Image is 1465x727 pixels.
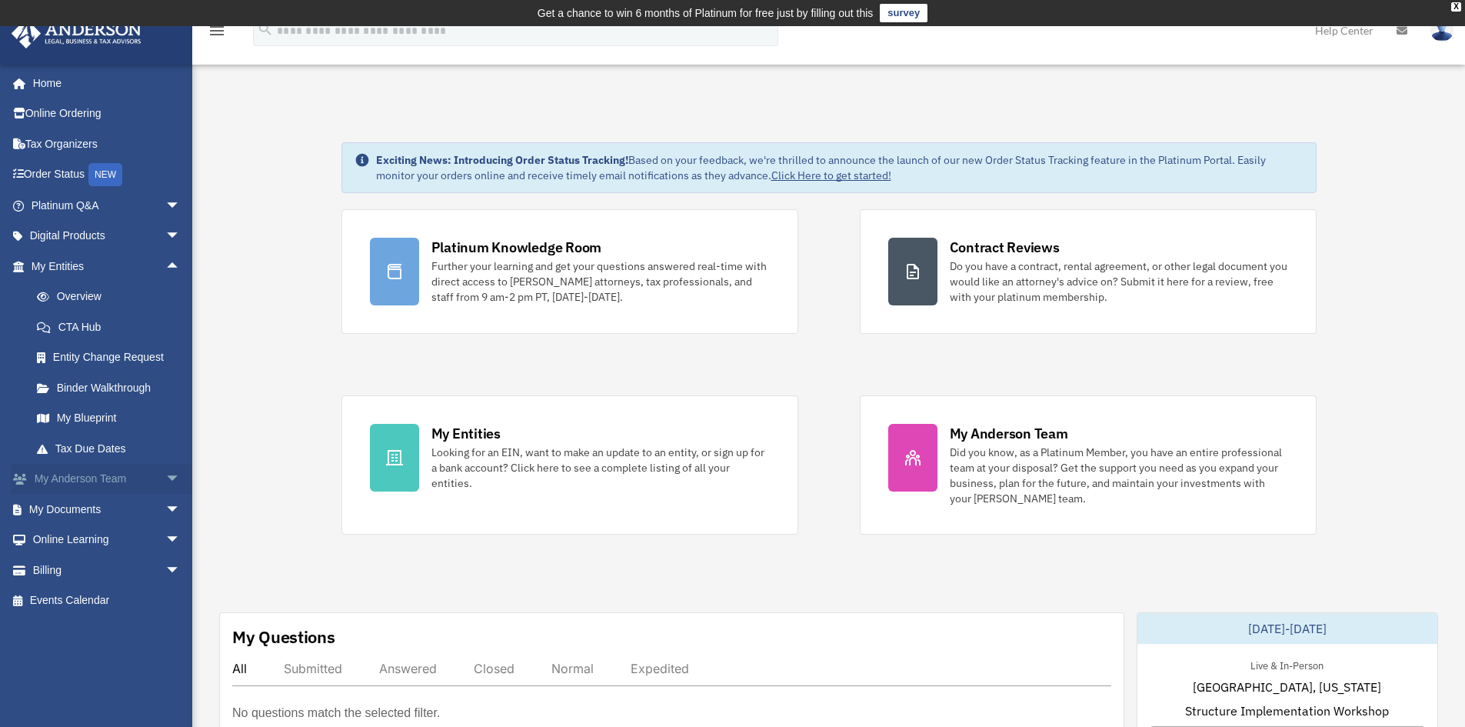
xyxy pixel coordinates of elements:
[11,251,204,282] a: My Entitiesarrow_drop_up
[232,702,440,724] p: No questions match the selected filter.
[376,153,628,167] strong: Exciting News: Introducing Order Status Tracking!
[431,238,602,257] div: Platinum Knowledge Room
[7,18,146,48] img: Anderson Advisors Platinum Portal
[11,585,204,616] a: Events Calendar
[165,190,196,222] span: arrow_drop_down
[11,159,204,191] a: Order StatusNEW
[11,128,204,159] a: Tax Organizers
[11,555,204,585] a: Billingarrow_drop_down
[165,251,196,282] span: arrow_drop_up
[771,168,891,182] a: Click Here to get started!
[22,282,204,312] a: Overview
[379,661,437,676] div: Answered
[22,342,204,373] a: Entity Change Request
[22,372,204,403] a: Binder Walkthrough
[1430,19,1453,42] img: User Pic
[165,221,196,252] span: arrow_drop_down
[431,258,770,305] div: Further your learning and get your questions answered real-time with direct access to [PERSON_NAM...
[538,4,874,22] div: Get a chance to win 6 months of Platinum for free just by filling out this
[165,555,196,586] span: arrow_drop_down
[1185,702,1389,720] span: Structure Implementation Workshop
[860,209,1317,334] a: Contract Reviews Do you have a contract, rental agreement, or other legal document you would like...
[431,424,501,443] div: My Entities
[22,403,204,434] a: My Blueprint
[232,625,335,649] div: My Questions
[950,424,1068,443] div: My Anderson Team
[341,209,798,334] a: Platinum Knowledge Room Further your learning and get your questions answered real-time with dire...
[22,433,204,464] a: Tax Due Dates
[11,494,204,525] a: My Documentsarrow_drop_down
[11,525,204,555] a: Online Learningarrow_drop_down
[208,22,226,40] i: menu
[165,494,196,525] span: arrow_drop_down
[950,238,1060,257] div: Contract Reviews
[232,661,247,676] div: All
[88,163,122,186] div: NEW
[860,395,1317,535] a: My Anderson Team Did you know, as a Platinum Member, you have an entire professional team at your...
[551,661,594,676] div: Normal
[11,221,204,252] a: Digital Productsarrow_drop_down
[950,445,1288,506] div: Did you know, as a Platinum Member, you have an entire professional team at your disposal? Get th...
[631,661,689,676] div: Expedited
[11,190,204,221] a: Platinum Q&Aarrow_drop_down
[431,445,770,491] div: Looking for an EIN, want to make an update to an entity, or sign up for a bank account? Click her...
[950,258,1288,305] div: Do you have a contract, rental agreement, or other legal document you would like an attorney's ad...
[22,312,204,342] a: CTA Hub
[165,525,196,556] span: arrow_drop_down
[11,464,204,495] a: My Anderson Teamarrow_drop_down
[880,4,927,22] a: survey
[11,68,196,98] a: Home
[11,98,204,129] a: Online Ordering
[208,27,226,40] a: menu
[1451,2,1461,12] div: close
[257,21,274,38] i: search
[1193,678,1381,696] span: [GEOGRAPHIC_DATA], [US_STATE]
[284,661,342,676] div: Submitted
[376,152,1304,183] div: Based on your feedback, we're thrilled to announce the launch of our new Order Status Tracking fe...
[474,661,514,676] div: Closed
[1137,613,1437,644] div: [DATE]-[DATE]
[1238,656,1336,672] div: Live & In-Person
[165,464,196,495] span: arrow_drop_down
[341,395,798,535] a: My Entities Looking for an EIN, want to make an update to an entity, or sign up for a bank accoun...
